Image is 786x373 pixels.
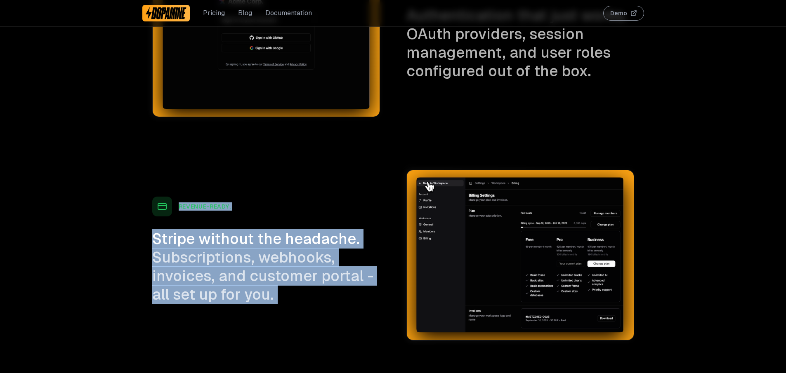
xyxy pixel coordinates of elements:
a: Blog [238,8,252,18]
span: Subscriptions, webhooks, invoices, and customer portal - all set up for you. [152,248,373,304]
span: OAuth providers, session management, and user roles configured out of the box. [406,24,611,81]
img: Dopamine [146,7,187,20]
a: Pricing [203,8,225,18]
div: Revenue-ready. [179,202,231,211]
video: Your browser does not support the video tag. [407,170,634,340]
button: Demo [603,6,644,21]
span: Stripe without the headache. [152,229,360,249]
a: Documentation [265,8,312,18]
a: Dopamine [142,5,190,21]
